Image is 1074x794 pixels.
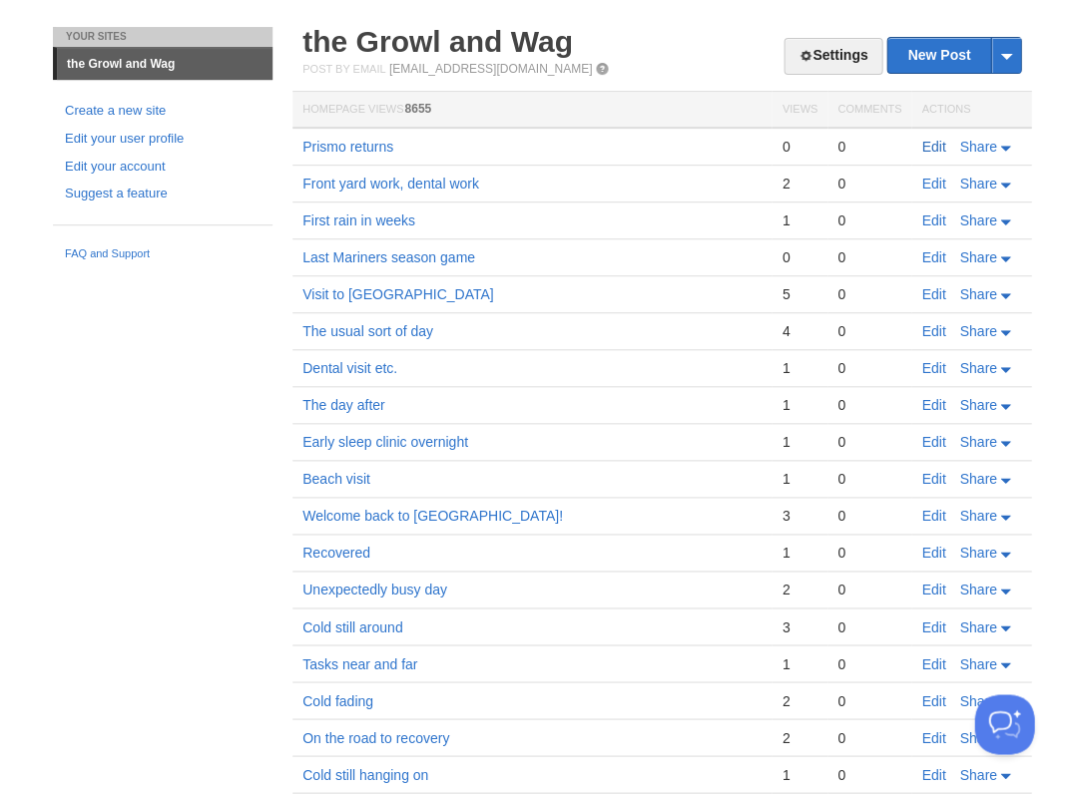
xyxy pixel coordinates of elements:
div: 0 [837,138,901,156]
a: Create a new site [65,101,261,122]
div: 0 [837,728,901,746]
th: Comments [827,92,911,129]
th: Views [772,92,826,129]
span: 8655 [404,102,431,116]
span: Share [959,212,996,228]
div: 0 [782,248,816,266]
li: Your Sites [53,27,272,47]
span: Share [959,618,996,634]
a: Beach visit [302,471,370,487]
a: Prismo returns [302,139,393,155]
div: 0 [837,470,901,488]
a: First rain in weeks [302,212,415,228]
div: 0 [837,581,901,598]
th: Actions [911,92,1031,129]
a: Edit [921,729,945,745]
a: Edit [921,508,945,524]
span: Share [959,360,996,376]
a: Edit [921,323,945,339]
a: Cold still hanging on [302,766,428,782]
div: 1 [782,765,816,783]
span: Share [959,139,996,155]
div: 5 [782,285,816,303]
a: Edit [921,286,945,302]
a: Edit [921,618,945,634]
a: Edit [921,249,945,265]
div: 0 [837,285,901,303]
div: 0 [837,322,901,340]
div: 2 [782,581,816,598]
div: 0 [837,359,901,377]
a: Edit [921,139,945,155]
span: Share [959,729,996,745]
a: Edit [921,434,945,450]
a: Cold still around [302,618,402,634]
div: 1 [782,544,816,562]
div: 0 [837,654,901,672]
div: 0 [837,396,901,414]
div: 1 [782,211,816,229]
a: Suggest a feature [65,184,261,204]
span: Share [959,582,996,597]
span: Share [959,249,996,265]
div: 2 [782,175,816,193]
th: Homepage Views [292,92,772,129]
span: Share [959,176,996,192]
span: Share [959,508,996,524]
a: [EMAIL_ADDRESS][DOMAIN_NAME] [389,62,592,76]
div: 1 [782,654,816,672]
iframe: Help Scout Beacon - Open [974,694,1034,754]
a: Edit [921,176,945,192]
div: 2 [782,691,816,709]
span: Share [959,286,996,302]
a: New Post [887,38,1020,73]
div: 0 [837,691,901,709]
a: Cold fading [302,692,373,708]
div: 0 [837,175,901,193]
div: 4 [782,322,816,340]
div: 3 [782,617,816,635]
a: Edit your user profile [65,129,261,150]
a: Edit [921,397,945,413]
a: Edit [921,360,945,376]
a: Early sleep clinic overnight [302,434,468,450]
a: Last Mariners season game [302,249,475,265]
span: Share [959,766,996,782]
a: Visit to [GEOGRAPHIC_DATA] [302,286,493,302]
a: On the road to recovery [302,729,449,745]
a: Unexpectedly busy day [302,582,447,597]
div: 0 [837,765,901,783]
span: Share [959,471,996,487]
div: 1 [782,359,816,377]
div: 1 [782,470,816,488]
div: 0 [837,544,901,562]
a: Edit [921,471,945,487]
span: Share [959,655,996,671]
a: Welcome back to [GEOGRAPHIC_DATA]! [302,508,563,524]
a: Edit [921,582,945,597]
a: Recovered [302,545,370,561]
div: 2 [782,728,816,746]
a: FAQ and Support [65,245,261,263]
a: the Growl and Wag [57,48,272,80]
span: Share [959,545,996,561]
span: Post by Email [302,63,385,75]
a: Front yard work, dental work [302,176,479,192]
div: 0 [837,433,901,451]
a: Edit your account [65,157,261,178]
div: 0 [782,138,816,156]
a: Edit [921,545,945,561]
a: Edit [921,766,945,782]
a: The day after [302,397,385,413]
a: the Growl and Wag [302,25,573,58]
a: Tasks near and far [302,655,417,671]
a: Edit [921,212,945,228]
span: Share [959,397,996,413]
span: Share [959,692,996,708]
div: 3 [782,507,816,525]
div: 1 [782,396,816,414]
a: Settings [784,38,882,75]
a: Edit [921,655,945,671]
span: Share [959,434,996,450]
span: Share [959,323,996,339]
